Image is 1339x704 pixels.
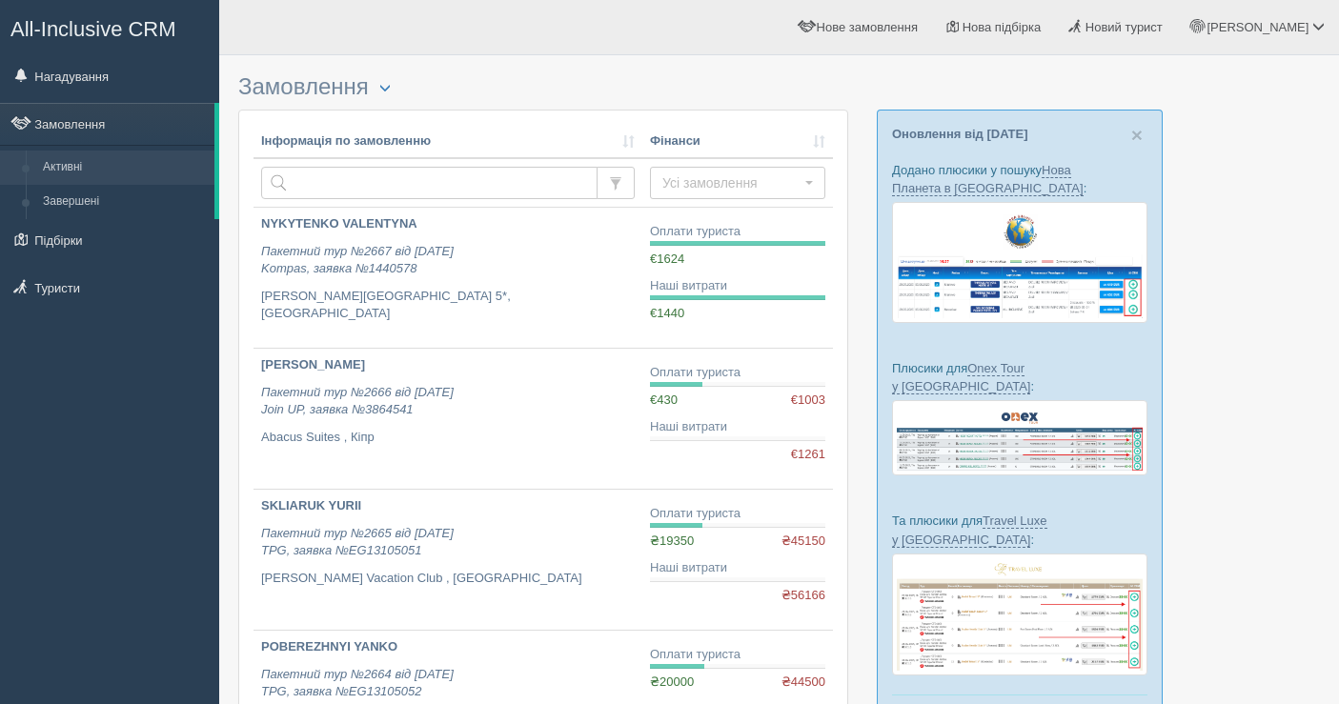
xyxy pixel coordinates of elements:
[650,559,825,577] div: Наші витрати
[261,498,361,513] b: SKLIARUK YURII
[892,513,1047,547] a: Travel Luxe у [GEOGRAPHIC_DATA]
[781,674,825,692] span: ₴44500
[261,288,635,323] p: [PERSON_NAME][GEOGRAPHIC_DATA] 5*, [GEOGRAPHIC_DATA]
[892,161,1147,197] p: Додано плюсики у пошуку :
[781,587,825,605] span: ₴56166
[650,392,678,407] span: €430
[650,646,825,664] div: Оплати туриста
[10,17,176,41] span: All-Inclusive CRM
[254,490,642,630] a: SKLIARUK YURII Пакетний тур №2665 від [DATE]TPG, заявка №EG13105051 [PERSON_NAME] Vacation Club ,...
[261,357,365,372] b: [PERSON_NAME]
[650,167,825,199] button: Усі замовлення
[892,512,1147,548] p: Та плюсики для :
[1131,124,1143,146] span: ×
[34,151,214,185] a: Активні
[261,526,454,558] i: Пакетний тур №2665 від [DATE] TPG, заявка №EG13105051
[817,20,918,34] span: Нове замовлення
[650,533,694,548] span: ₴19350
[892,400,1147,475] img: onex-tour-proposal-crm-for-travel-agency.png
[892,359,1147,395] p: Плюсики для :
[261,639,397,654] b: POBEREZHNYI YANKO
[261,385,454,417] i: Пакетний тур №2666 від [DATE] Join UP, заявка №3864541
[650,674,694,689] span: ₴20000
[650,364,825,382] div: Оплати туриста
[650,505,825,523] div: Оплати туриста
[1,1,218,53] a: All-Inclusive CRM
[261,429,635,447] p: Abacus Suites , Кіпр
[892,202,1147,322] img: new-planet-%D0%BF%D1%96%D0%B4%D0%B1%D1%96%D1%80%D0%BA%D0%B0-%D1%81%D1%80%D0%BC-%D0%B4%D0%BB%D1%8F...
[963,20,1042,34] span: Нова підбірка
[261,667,454,699] i: Пакетний тур №2664 від [DATE] TPG, заявка №EG13105052
[1085,20,1163,34] span: Новий турист
[781,533,825,551] span: ₴45150
[261,244,454,276] i: Пакетний тур №2667 від [DATE] Kompas, заявка №1440578
[254,349,642,489] a: [PERSON_NAME] Пакетний тур №2666 від [DATE]Join UP, заявка №3864541 Abacus Suites , Кіпр
[791,446,825,464] span: €1261
[1207,20,1309,34] span: [PERSON_NAME]
[261,570,635,588] p: [PERSON_NAME] Vacation Club , [GEOGRAPHIC_DATA]
[892,127,1028,141] a: Оновлення від [DATE]
[254,208,642,348] a: NYKYTENKO VALENTYNA Пакетний тур №2667 від [DATE]Kompas, заявка №1440578 [PERSON_NAME][GEOGRAPHIC...
[34,185,214,219] a: Завершені
[261,216,417,231] b: NYKYTENKO VALENTYNA
[650,251,684,266] span: €1624
[650,306,684,320] span: €1440
[791,392,825,410] span: €1003
[261,132,635,151] a: Інформація по замовленню
[650,418,825,436] div: Наші витрати
[650,223,825,241] div: Оплати туриста
[261,167,598,199] input: Пошук за номером замовлення, ПІБ або паспортом туриста
[1131,125,1143,145] button: Close
[662,173,801,192] span: Усі замовлення
[650,277,825,295] div: Наші витрати
[238,74,848,100] h3: Замовлення
[650,132,825,151] a: Фінанси
[892,553,1147,676] img: travel-luxe-%D0%BF%D0%BE%D0%B4%D0%B1%D0%BE%D1%80%D0%BA%D0%B0-%D1%81%D1%80%D0%BC-%D0%B4%D0%BB%D1%8...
